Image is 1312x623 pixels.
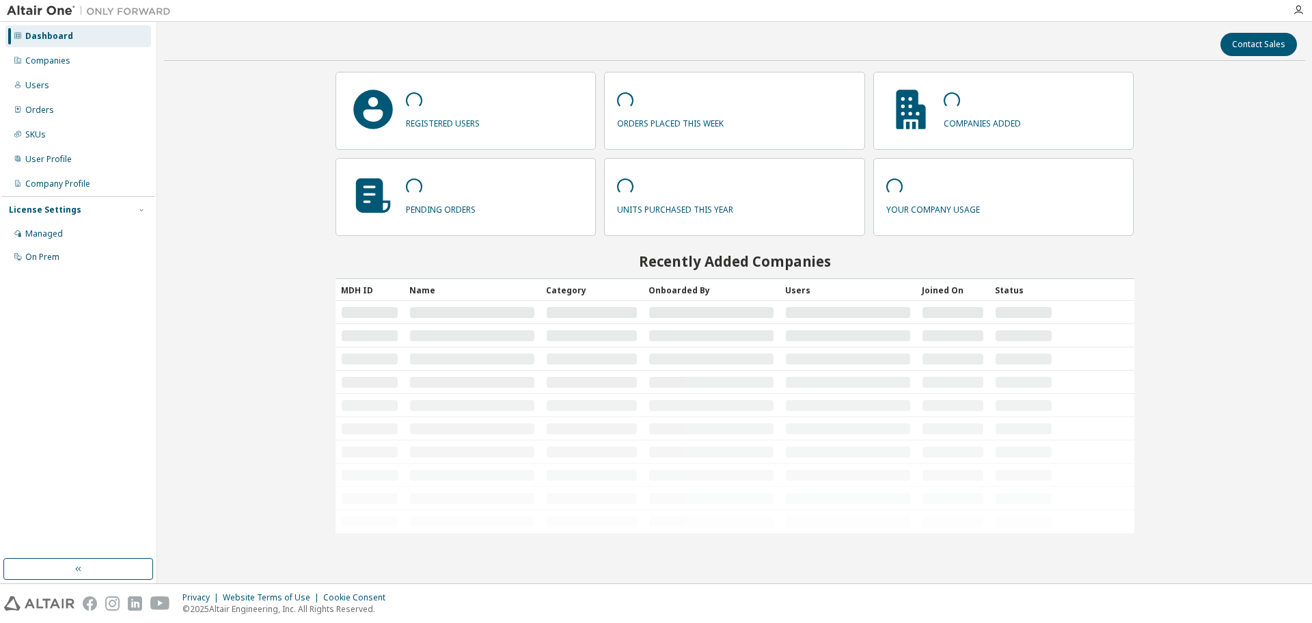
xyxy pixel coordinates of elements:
[944,114,1021,129] p: companies added
[25,228,63,239] div: Managed
[182,603,394,615] p: © 2025 Altair Engineering, Inc. All Rights Reserved.
[105,596,120,611] img: instagram.svg
[83,596,97,611] img: facebook.svg
[25,55,70,66] div: Companies
[617,200,733,215] p: units purchased this year
[7,4,178,18] img: Altair One
[617,114,724,129] p: orders placed this week
[406,114,480,129] p: registered users
[785,279,911,301] div: Users
[25,129,46,140] div: SKUs
[922,279,984,301] div: Joined On
[648,279,774,301] div: Onboarded By
[336,252,1134,270] h2: Recently Added Companies
[25,80,49,91] div: Users
[25,105,54,116] div: Orders
[182,592,223,603] div: Privacy
[886,200,980,215] p: your company usage
[25,178,90,189] div: Company Profile
[323,592,394,603] div: Cookie Consent
[150,596,170,611] img: youtube.svg
[25,252,59,263] div: On Prem
[223,592,323,603] div: Website Terms of Use
[341,279,398,301] div: MDH ID
[1220,33,1297,56] button: Contact Sales
[4,596,74,611] img: altair_logo.svg
[546,279,638,301] div: Category
[995,279,1052,301] div: Status
[25,154,72,165] div: User Profile
[128,596,142,611] img: linkedin.svg
[25,31,73,42] div: Dashboard
[9,204,81,215] div: License Settings
[409,279,535,301] div: Name
[406,200,476,215] p: pending orders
